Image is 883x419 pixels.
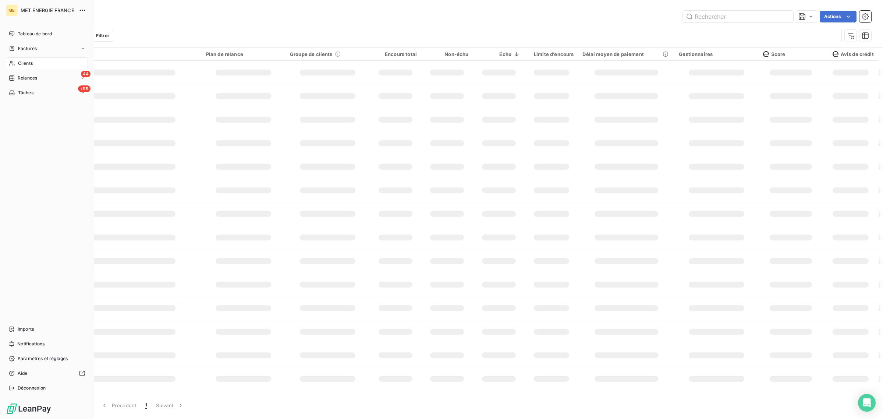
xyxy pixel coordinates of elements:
[6,403,52,415] img: Logo LeanPay
[6,43,88,54] a: Factures
[582,51,670,57] div: Délai moyen de paiement
[81,71,91,77] span: 44
[141,398,152,413] button: 1
[820,11,857,22] button: Actions
[17,341,45,347] span: Notifications
[6,72,88,84] a: 44Relances
[6,57,88,69] a: Clients
[679,51,754,57] div: Gestionnaires
[478,51,521,57] div: Échu
[18,385,46,391] span: Déconnexion
[763,51,786,57] span: Score
[6,367,88,379] a: Aide
[21,7,74,13] span: MET ENERGIE FRANCE
[18,89,33,96] span: Tâches
[426,51,469,57] div: Non-échu
[374,51,417,57] div: Encours total
[78,85,91,92] span: +99
[18,45,37,52] span: Factures
[683,11,793,22] input: Rechercher
[18,326,34,332] span: Imports
[6,323,88,335] a: Imports
[6,28,88,40] a: Tableau de bord
[858,394,876,412] div: Open Intercom Messenger
[145,402,147,409] span: 1
[290,51,333,57] span: Groupe de clients
[18,75,37,81] span: Relances
[80,30,114,42] button: Filtrer
[6,353,88,365] a: Paramètres et réglages
[18,370,28,377] span: Aide
[529,51,574,57] div: Limite d’encours
[96,398,141,413] button: Précédent
[206,51,281,57] div: Plan de relance
[18,355,68,362] span: Paramètres et réglages
[6,87,88,99] a: +99Tâches
[152,398,189,413] button: Suivant
[18,31,52,37] span: Tableau de bord
[6,4,18,16] div: ME
[18,60,33,67] span: Clients
[833,51,874,57] span: Avis de crédit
